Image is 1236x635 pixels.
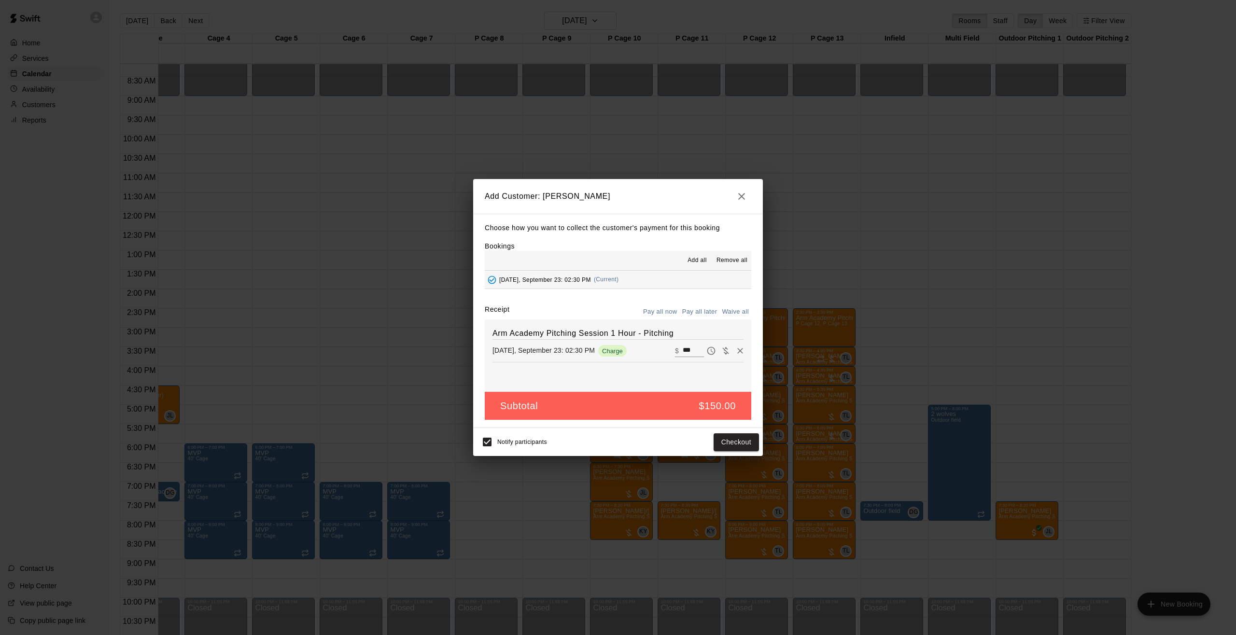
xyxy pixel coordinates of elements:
[675,346,679,356] p: $
[733,344,747,358] button: Remove
[716,256,747,265] span: Remove all
[688,256,707,265] span: Add all
[704,346,718,354] span: Pay later
[485,222,751,234] p: Choose how you want to collect the customer's payment for this booking
[682,253,713,268] button: Add all
[492,345,595,355] p: [DATE], September 23: 02:30 PM
[485,304,509,319] label: Receipt
[641,304,680,319] button: Pay all now
[680,304,720,319] button: Pay all later
[714,433,759,451] button: Checkout
[485,271,751,289] button: Added - Collect Payment[DATE], September 23: 02:30 PM(Current)
[699,400,736,413] h5: $150.00
[473,179,763,214] h2: Add Customer: [PERSON_NAME]
[499,276,591,283] span: [DATE], September 23: 02:30 PM
[594,276,619,283] span: (Current)
[485,242,515,250] label: Bookings
[598,347,627,355] span: Charge
[719,304,751,319] button: Waive all
[713,253,751,268] button: Remove all
[492,327,744,340] h6: Arm Academy Pitching Session 1 Hour - Pitching
[485,273,499,287] button: Added - Collect Payment
[500,400,538,413] h5: Subtotal
[497,439,547,446] span: Notify participants
[718,346,733,354] span: Waive payment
